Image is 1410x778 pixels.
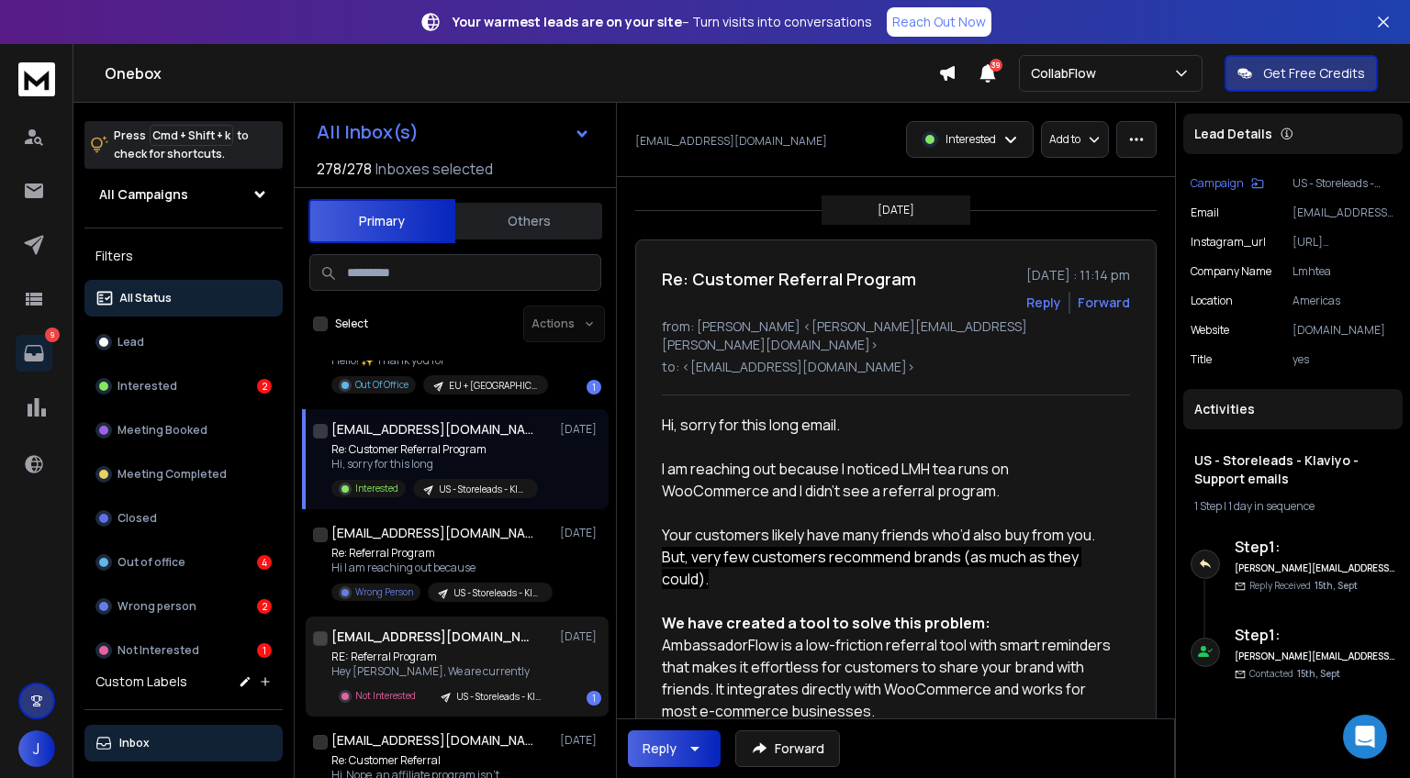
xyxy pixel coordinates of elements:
p: US - Storeleads - Klaviyo - Support emails [456,690,544,704]
span: 15th, Sept [1297,667,1340,680]
h6: [PERSON_NAME][EMAIL_ADDRESS][PERSON_NAME][DOMAIN_NAME] [1235,650,1395,663]
p: All Status [119,291,172,306]
button: Inbox [84,725,283,761]
p: Press to check for shortcuts. [114,127,249,163]
p: to: <[EMAIL_ADDRESS][DOMAIN_NAME]> [662,358,1130,376]
p: US - Storeleads - Klaviyo - Support emails [439,483,527,496]
p: Inbox [119,736,150,750]
p: 9 [45,328,60,342]
h1: [EMAIL_ADDRESS][DOMAIN_NAME] [331,731,533,750]
h6: Step 1 : [1235,624,1395,646]
p: [DATE] [560,733,601,748]
div: Your customers likely have many friends who’d also buy from you. [662,524,1115,546]
p: [DATE] [878,203,914,217]
h3: Custom Labels [95,672,187,691]
p: Campaign [1191,176,1244,191]
p: Email [1191,206,1219,220]
div: 2 [257,379,272,394]
div: Hi, sorry for this long email. [662,414,1115,436]
div: AmbassadorFlow is a low-friction referral tool with smart reminders that makes it effortless for ... [662,634,1115,722]
button: Reply [1026,294,1061,312]
p: Add to [1049,132,1080,147]
button: Meeting Completed [84,456,283,493]
p: – Turn visits into conversations [453,13,872,31]
p: Out of office [117,555,185,570]
p: title [1191,352,1212,367]
p: RE: Referral Program [331,650,552,664]
p: Hey [PERSON_NAME], We are currently [331,664,552,679]
p: website [1191,323,1229,338]
p: [DATE] [560,629,601,644]
img: logo [18,62,55,96]
button: Reply [628,730,721,767]
button: Closed [84,500,283,537]
button: All Status [84,280,283,317]
div: 1 [587,380,601,395]
p: [DATE] [560,422,601,437]
span: Cmd + Shift + k [150,125,233,146]
button: Forward [735,730,840,767]
p: EU + [GEOGRAPHIC_DATA] - Storeleads - Klaviyo - Support emails [449,379,537,393]
span: 15th, Sept [1315,579,1358,592]
div: 1 [257,643,272,658]
div: 1 [587,691,601,706]
h1: US - Storeleads - Klaviyo - Support emails [1194,451,1392,488]
p: Re: Referral Program [331,546,552,561]
h1: Onebox [105,62,938,84]
div: 4 [257,555,272,570]
span: But, very few customers recommend brands (as much as they could). [662,547,1081,589]
h1: All Campaigns [99,185,188,204]
button: All Campaigns [84,176,283,213]
p: Hi I am reaching out because [331,561,552,575]
p: US - Storeleads - Klaviyo - Support emails [453,586,542,600]
p: Wrong Person [355,585,413,599]
p: Out Of Office [355,378,408,392]
h6: [PERSON_NAME][EMAIL_ADDRESS][PERSON_NAME][DOMAIN_NAME] [1235,561,1395,575]
p: Meeting Booked [117,423,207,438]
p: US - Storeleads - Klaviyo - Support emails [1292,176,1395,191]
h1: All Inbox(s) [317,123,419,141]
button: Get Free Credits [1225,55,1378,92]
button: Out of office4 [84,544,283,581]
p: Re: Customer Referral Program [331,442,538,457]
p: Interested [946,132,996,147]
p: yes [1292,352,1395,367]
label: Select [335,317,368,331]
div: | [1194,499,1392,514]
p: Not Interested [117,643,199,658]
p: Lmhtea [1292,264,1395,279]
p: Reach Out Now [892,13,986,31]
span: 1 Step [1194,498,1222,514]
p: Re: Customer Referral [331,753,538,768]
h3: Inboxes selected [375,158,493,180]
button: Interested2 [84,368,283,405]
p: Lead [117,335,144,350]
p: Meeting Completed [117,467,227,482]
h1: [EMAIL_ADDRESS][DOMAIN_NAME] [331,524,533,542]
p: Hi, sorry for this long [331,457,538,472]
p: Wrong person [117,599,196,614]
div: 2 [257,599,272,614]
button: Wrong person2 [84,588,283,625]
p: Get Free Credits [1263,64,1365,83]
p: Contacted [1249,667,1340,681]
h1: [EMAIL_ADDRESS][DOMAIN_NAME] [331,628,533,646]
p: [EMAIL_ADDRESS][DOMAIN_NAME] [1292,206,1395,220]
strong: We have created a tool to solve this problem: [662,613,990,633]
strong: Your warmest leads are on your site [453,13,682,30]
p: Hello! ✨ Thank you for [331,353,548,368]
p: [DOMAIN_NAME] [1292,323,1395,338]
button: Others [455,201,602,241]
div: Forward [1078,294,1130,312]
p: location [1191,294,1233,308]
p: [EMAIL_ADDRESS][DOMAIN_NAME] [635,134,827,149]
button: Primary [308,199,455,243]
button: Lead [84,324,283,361]
h1: [EMAIL_ADDRESS][DOMAIN_NAME] [331,420,533,439]
span: 278 / 278 [317,158,372,180]
button: J [18,730,55,767]
p: Lead Details [1194,125,1272,143]
p: CollabFlow [1031,64,1103,83]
